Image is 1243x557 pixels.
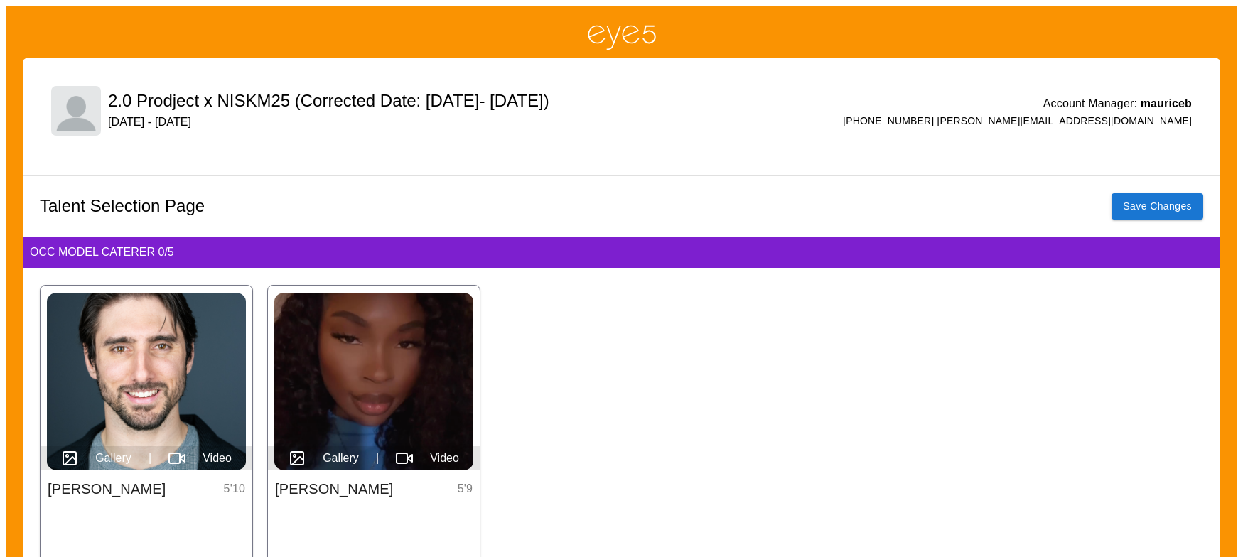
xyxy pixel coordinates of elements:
[323,450,359,467] span: Gallery
[430,450,459,467] span: Video
[203,450,232,467] span: Video
[275,477,393,500] h6: [PERSON_NAME]
[95,450,131,467] span: Gallery
[108,90,549,112] h5: 2.0 Prodject x NISKM25 (Corrected Date: [DATE]- [DATE])
[1112,193,1203,220] button: Save Changes
[376,450,379,467] span: |
[274,293,473,470] img: Tiffany Chanel
[48,477,166,500] h6: [PERSON_NAME]
[47,293,246,470] img: Laurence Gonzalez
[40,195,205,217] h5: Talent Selection Page
[51,86,101,136] img: logo
[108,112,549,132] h6: [DATE] - [DATE]
[458,480,473,497] p: 5 ' 9
[23,237,1220,268] div: OCC Model Caterer 0 / 5
[843,114,1192,128] p: [PHONE_NUMBER] [PERSON_NAME][EMAIL_ADDRESS][DOMAIN_NAME]
[1043,94,1192,114] h6: Account Manager:
[586,23,657,50] img: Logo
[1141,97,1192,109] span: mauriceb
[149,450,151,467] span: |
[224,480,245,497] p: 5 ' 10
